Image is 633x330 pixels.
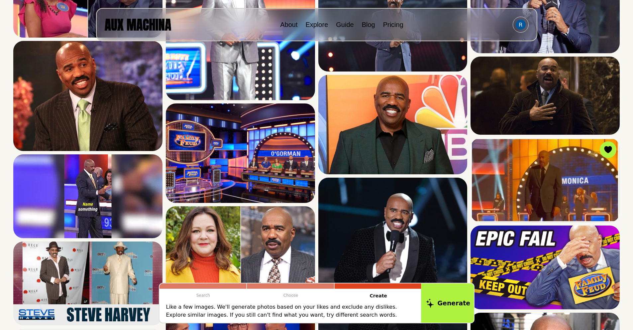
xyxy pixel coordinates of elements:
[105,19,171,30] img: AUX MACHINA
[318,75,468,174] img: Search result
[13,41,162,151] img: Search result
[280,21,297,28] a: About
[516,20,526,30] img: Avatar
[13,242,162,325] img: Search result
[247,289,335,302] p: Choose
[471,138,620,222] img: Search result
[159,289,247,302] p: Search
[166,103,315,203] img: Search result
[305,21,328,28] a: Explore
[13,154,162,238] img: Search result
[362,21,375,28] a: Blog
[166,303,416,319] p: Like a few images. We'll generate photos based on your likes and exclude any dislikes. Explore si...
[383,21,403,28] a: Pricing
[471,226,620,309] img: Search result
[471,57,620,135] img: Search result
[335,289,422,303] p: Create
[336,21,354,28] a: Guide
[421,282,475,324] button: Generate
[166,206,315,306] img: Search result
